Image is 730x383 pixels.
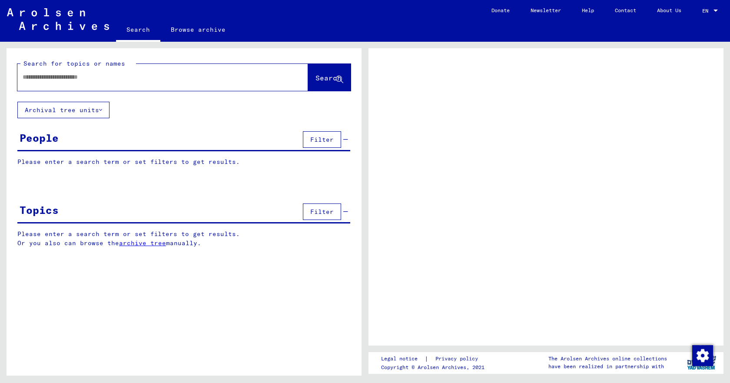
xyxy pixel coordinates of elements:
span: Search [315,73,342,82]
a: archive tree [119,239,166,247]
p: Copyright © Arolsen Archives, 2021 [381,363,488,371]
button: Archival tree units [17,102,109,118]
p: Please enter a search term or set filters to get results. [17,157,350,167]
div: | [381,354,488,363]
button: Filter [303,203,341,220]
a: Search [116,19,160,42]
div: People [20,130,59,146]
span: Filter [310,208,334,216]
span: EN [702,8,712,14]
mat-label: Search for topics or names [23,60,125,67]
a: Privacy policy [428,354,488,363]
a: Browse archive [160,19,236,40]
div: Topics [20,202,59,218]
p: Please enter a search term or set filters to get results. Or you also can browse the manually. [17,230,351,248]
a: Legal notice [381,354,425,363]
span: Filter [310,136,334,143]
img: Arolsen_neg.svg [7,8,109,30]
img: yv_logo.png [685,352,718,373]
button: Search [308,64,351,91]
p: The Arolsen Archives online collections [548,355,667,363]
img: Change consent [692,345,713,366]
p: have been realized in partnership with [548,363,667,370]
button: Filter [303,131,341,148]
